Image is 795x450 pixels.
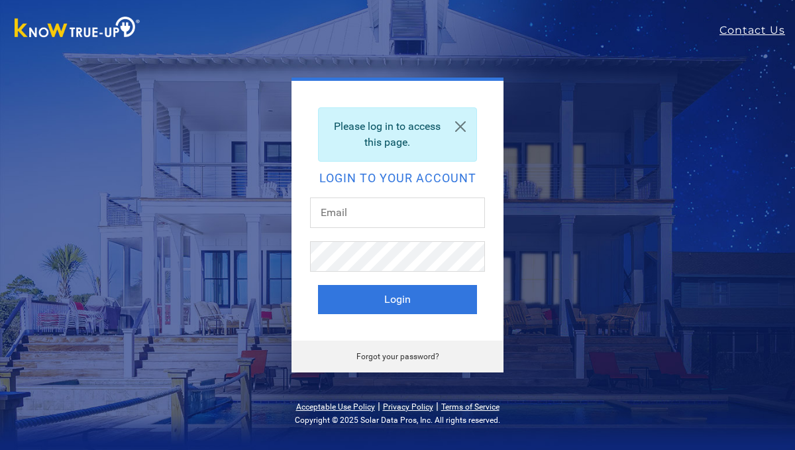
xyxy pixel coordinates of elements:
input: Email [310,197,485,228]
div: Please log in to access this page. [318,107,477,162]
a: Terms of Service [441,402,500,412]
img: Know True-Up [8,14,147,44]
h2: Login to your account [318,172,477,184]
a: Forgot your password? [356,352,439,361]
span: | [436,400,439,412]
button: Login [318,285,477,314]
a: Contact Us [719,23,795,38]
a: Close [445,108,476,145]
span: | [378,400,380,412]
a: Acceptable Use Policy [296,402,375,412]
a: Privacy Policy [383,402,433,412]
